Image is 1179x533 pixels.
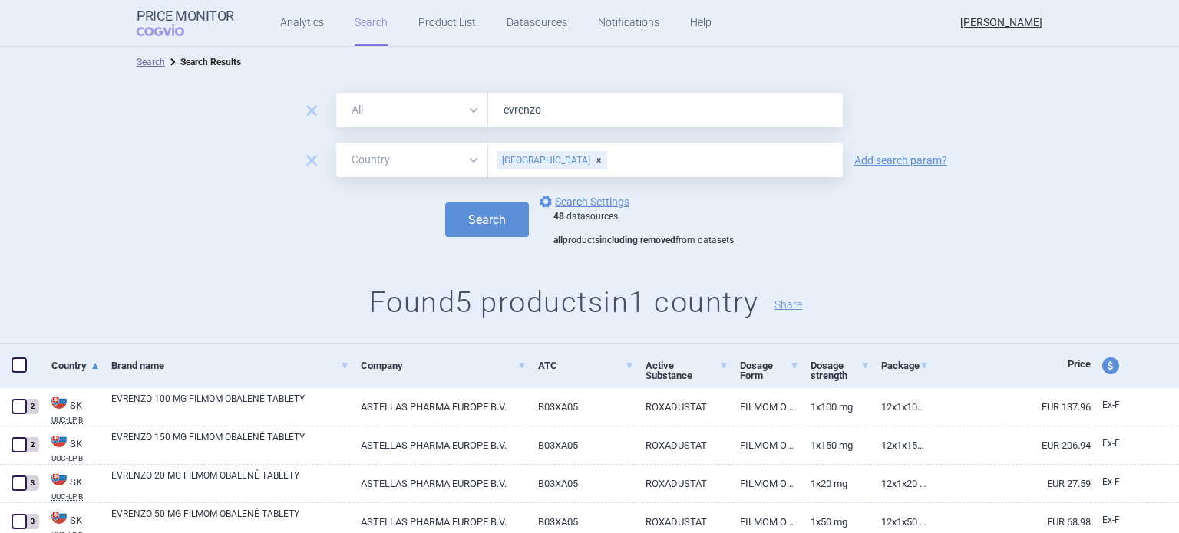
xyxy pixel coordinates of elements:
a: ASTELLAS PHARMA EUROPE B.V. [349,388,526,426]
a: 1x20 mg [799,465,870,502]
a: 12x1x20 mg (blis.PVC/Al) [870,465,929,502]
a: Ex-F [1091,509,1148,532]
span: Ex-factory price [1102,476,1120,487]
a: ROXADUSTAT [634,465,728,502]
a: 12x1x100 mg (blis.PVC/Al) [870,388,929,426]
span: Ex-factory price [1102,515,1120,525]
a: B03XA05 [527,388,635,426]
a: EUR 206.94 [929,426,1091,464]
button: Search [445,202,529,237]
a: Ex-F [1091,433,1148,456]
li: Search Results [165,54,241,70]
button: Share [774,299,802,310]
a: 1x150 mg [799,426,870,464]
a: ATC [538,347,635,384]
a: Country [51,347,100,384]
a: EVRENZO 100 MG FILMOM OBALENÉ TABLETY [111,392,349,419]
a: EUR 27.59 [929,465,1091,502]
strong: all [553,235,563,245]
span: Ex-factory price [1102,438,1120,449]
a: Dosage strength [811,347,870,394]
img: Slovakia [51,508,67,524]
a: ROXADUSTAT [634,388,728,426]
a: B03XA05 [527,426,635,464]
span: COGVIO [137,24,206,36]
a: Dosage Form [740,347,799,394]
img: Slovakia [51,393,67,409]
a: SKSKUUC-LP B [40,392,100,424]
div: [GEOGRAPHIC_DATA] [497,151,607,169]
a: EUR 137.96 [929,388,1091,426]
a: Ex-F [1091,471,1148,494]
a: EVRENZO 150 MG FILMOM OBALENÉ TABLETY [111,430,349,458]
a: Search [137,57,165,67]
a: SKSKUUC-LP B [40,469,100,501]
a: ASTELLAS PHARMA EUROPE B.V. [349,426,526,464]
a: Ex-F [1091,394,1148,417]
a: Search Settings [537,192,629,211]
a: Company [361,347,526,384]
a: 1x100 mg [799,388,870,426]
strong: Price Monitor [137,8,234,24]
a: ASTELLAS PHARMA EUROPE B.V. [349,465,526,502]
a: EVRENZO 20 MG FILMOM OBALENÉ TABLETY [111,469,349,496]
abbr: UUC-LP B — List of medicinal products published by the Ministry of Health of the Slovak Republic ... [51,416,100,424]
div: 3 [25,475,39,491]
a: FILMOM OBALENÁ TABLETA [728,465,799,502]
span: Price [1068,358,1091,370]
a: 12x1x150 mg (blis.PVC/Al) [870,426,929,464]
a: FILMOM OBALENÁ TABLETA [728,426,799,464]
img: Slovakia [51,432,67,447]
a: SKSKUUC-LP B [40,430,100,462]
a: Brand name [111,347,349,384]
li: Search [137,54,165,70]
span: Ex-factory price [1102,400,1120,410]
abbr: UUC-LP B — List of medicinal products published by the Ministry of Health of the Slovak Republic ... [51,455,100,462]
strong: 48 [553,211,564,222]
img: Slovakia [51,470,67,485]
a: Add search param? [854,155,947,166]
div: 3 [25,514,39,529]
div: 2 [25,437,39,452]
a: Active Substance [646,347,728,394]
a: FILMOM OBALENÁ TABLETA [728,388,799,426]
div: 2 [25,399,39,414]
strong: including removed [599,235,675,245]
div: datasources products from datasets [553,211,734,247]
a: Price MonitorCOGVIO [137,8,234,38]
a: Package [881,347,929,384]
strong: Search Results [180,57,241,67]
abbr: UUC-LP B — List of medicinal products published by the Ministry of Health of the Slovak Republic ... [51,493,100,501]
a: B03XA05 [527,465,635,502]
a: ROXADUSTAT [634,426,728,464]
